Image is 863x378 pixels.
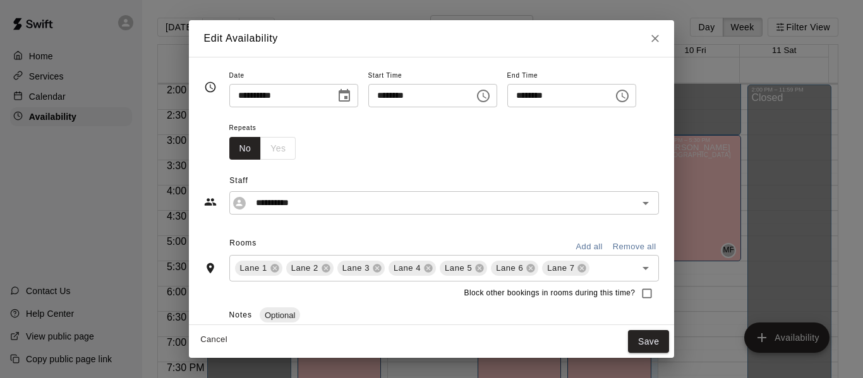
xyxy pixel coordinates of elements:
svg: Rooms [204,262,217,275]
button: Choose time, selected time is 9:00 PM [610,83,635,109]
div: Lane 2 [286,261,334,276]
button: Open [637,259,655,277]
button: Add all [569,237,610,257]
span: Lane 3 [337,262,375,275]
span: Rooms [229,239,256,247]
span: Lane 5 [440,262,477,275]
span: Optional [260,310,300,320]
span: End Time [507,68,636,85]
button: Close [644,27,667,50]
span: Staff [229,171,659,191]
span: Date [229,68,358,85]
span: Notes [229,310,252,319]
span: Lane 6 [491,262,528,275]
div: Lane 5 [440,261,487,276]
div: outlined button group [229,137,296,160]
button: Choose time, selected time is 3:00 PM [471,83,496,109]
div: Lane 6 [491,261,538,276]
span: Start Time [368,68,497,85]
span: Lane 1 [235,262,272,275]
span: Lane 4 [389,262,426,275]
button: Cancel [194,330,234,350]
div: Lane 1 [235,261,282,276]
svg: Staff [204,196,217,208]
h6: Edit Availability [204,30,278,47]
span: Lane 7 [542,262,579,275]
button: Choose date, selected date is Oct 9, 2025 [332,83,357,109]
span: Block other bookings in rooms during this time? [464,287,636,300]
button: Open [637,194,655,212]
button: Remove all [610,237,660,257]
span: Repeats [229,120,306,137]
button: No [229,137,262,160]
button: Save [628,330,670,353]
div: Lane 7 [542,261,589,276]
svg: Timing [204,81,217,93]
div: Lane 4 [389,261,436,276]
span: Lane 2 [286,262,323,275]
div: Lane 3 [337,261,385,276]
